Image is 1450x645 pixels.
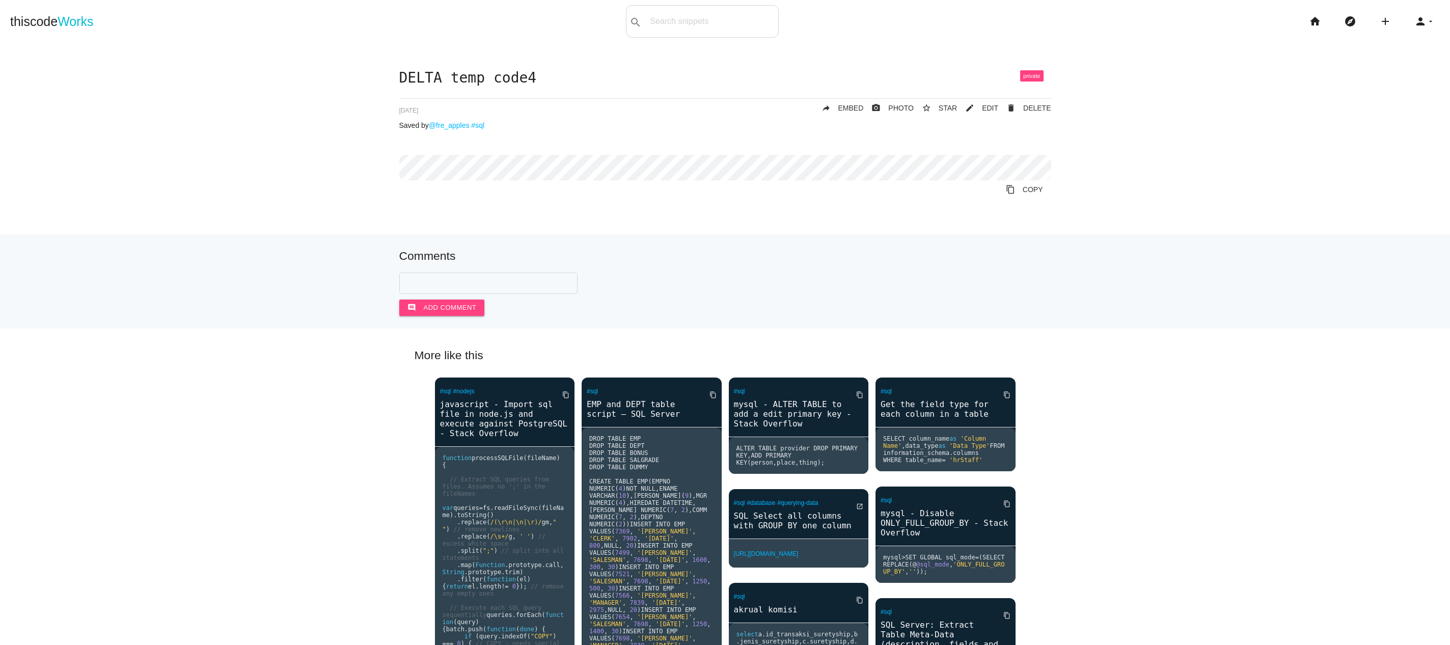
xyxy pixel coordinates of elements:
[619,514,622,521] span: 7
[1023,104,1051,112] span: DELETE
[611,592,615,599] span: (
[655,556,685,563] span: '[DATE]'
[995,386,1010,404] a: Copy to Clipboard
[589,542,696,556] span: INSERT INTO EMP VALUES
[429,121,470,129] a: @fre_apples
[916,561,949,568] span: @sql_mode
[443,476,553,497] span: // Extract SQL queries from files. Assumes no ';' in the fileNames
[589,514,667,528] span: DEPTNO NUMERIC
[483,576,486,583] span: (
[881,388,892,395] a: #sql
[883,554,1008,568] span: SELECT REPLACE
[909,568,916,575] span: ''
[589,492,710,506] span: MGR NUMERIC
[604,606,608,613] span: ,
[709,386,717,404] i: content_copy
[622,599,626,606] span: ,
[685,556,689,563] span: ,
[589,506,710,521] span: COMM NUMERIC
[692,556,707,563] span: 1600
[468,583,475,590] span: el
[589,563,677,578] span: INSERT INTO EMP VALUES
[655,485,659,492] span: ,
[562,386,569,404] i: content_copy
[589,521,689,535] span: INSERT INTO EMP VALUES
[692,499,696,506] span: ,
[519,569,523,576] span: )
[667,506,670,514] span: (
[519,576,527,583] span: el
[626,485,655,492] span: NOT NULL
[490,533,508,540] span: /\s+/
[799,459,817,466] span: thing
[615,549,630,556] span: 7499
[681,506,685,514] span: 2
[457,576,460,583] span: .
[692,592,696,599] span: ,
[822,99,831,117] i: reply
[399,70,1051,86] h1: DELTA temp code4
[589,606,604,613] span: 2975
[838,104,864,112] span: EMBED
[615,514,619,521] span: (
[734,499,745,506] a: #sql
[461,561,472,569] span: map
[472,454,523,462] span: processSQLFile
[637,592,692,599] span: '[PERSON_NAME]'
[490,519,541,526] span: /(\r\n|\n|\r)/
[615,563,619,571] span: )
[519,533,531,540] span: ' '
[848,591,863,609] a: Copy to Clipboard
[440,388,451,395] a: #sql
[644,535,674,542] span: '[DATE]'
[542,611,545,619] span: (
[634,556,648,563] span: 7698
[692,528,696,535] span: ,
[619,499,622,506] span: 4
[512,583,516,590] span: 0
[905,554,975,561] span: SET GLOBAL sql_mode
[998,99,1051,117] a: Delete Post
[538,504,541,512] span: (
[736,445,862,459] span: ALTER TABLE provider DROP PRIMARY KEY
[995,495,1010,513] a: Copy to Clipboard
[589,485,681,499] span: ENAME VARCHAR
[505,569,519,576] span: trim
[634,578,648,585] span: 7698
[634,492,681,499] span: [PERSON_NAME]
[674,535,677,542] span: ,
[486,611,512,619] span: queries
[949,435,956,442] span: as
[589,506,667,514] span: [PERSON_NAME] NUMERIC
[949,561,953,568] span: ,
[965,99,974,117] i: mode_edit
[589,556,626,563] span: 'SALESMAN'
[461,519,487,526] span: replace
[922,99,931,117] i: star_border
[619,542,622,549] span: ,
[505,561,508,569] span: .
[916,568,927,575] span: ));
[58,14,93,29] span: Works
[542,519,549,526] span: gm
[685,492,689,499] span: 9
[589,563,600,571] span: 300
[888,104,914,112] span: PHOTO
[549,519,553,526] span: ,
[747,499,775,506] a: #database
[777,499,818,506] a: #querying-data
[975,554,982,561] span: =(
[747,452,751,459] span: ,
[615,592,630,599] span: 7566
[619,492,626,499] span: 10
[949,449,953,456] span: .
[689,492,696,499] span: ),
[587,388,598,395] a: #sql
[685,578,689,585] span: ,
[608,585,615,592] span: 30
[644,599,648,606] span: ,
[1003,386,1010,404] i: content_copy
[692,578,707,585] span: 1250
[848,497,863,516] a: open_in_new
[471,121,484,129] a: #sql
